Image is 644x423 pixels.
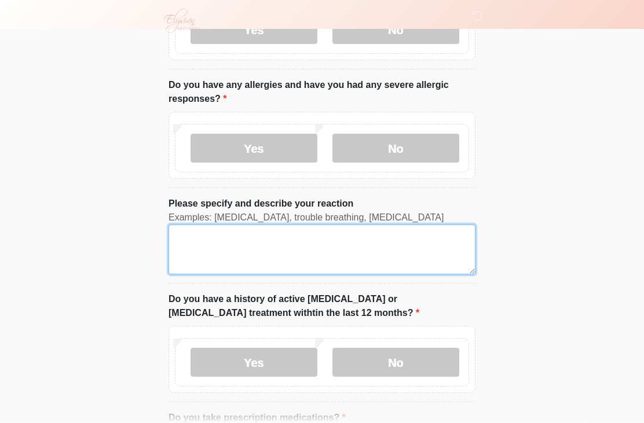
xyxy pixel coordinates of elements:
div: Examples: [MEDICAL_DATA], trouble breathing, [MEDICAL_DATA] [169,211,475,225]
label: No [332,348,459,377]
label: Do you have a history of active [MEDICAL_DATA] or [MEDICAL_DATA] treatment withtin the last 12 mo... [169,292,475,320]
label: Please specify and describe your reaction [169,197,353,211]
label: Do you have any allergies and have you had any severe allergic responses? [169,78,475,106]
label: Yes [191,348,317,377]
label: No [332,134,459,163]
img: Elysian Aesthetics Logo [157,9,206,33]
label: Yes [191,134,317,163]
